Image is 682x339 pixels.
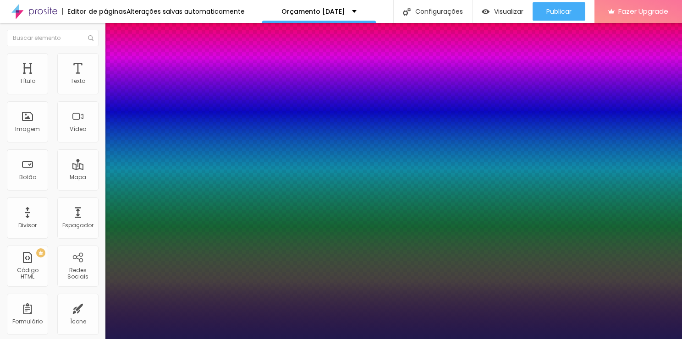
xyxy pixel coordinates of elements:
div: Botão [19,174,36,180]
button: Visualizar [473,2,533,21]
div: Editor de páginas [62,8,126,15]
span: Fazer Upgrade [618,7,668,15]
div: Código HTML [9,267,45,280]
div: Mapa [70,174,86,180]
div: Vídeo [70,126,86,132]
input: Buscar elemento [7,30,99,46]
span: Publicar [546,8,572,15]
div: Espaçador [62,222,93,229]
div: Texto [71,78,85,84]
div: Ícone [70,318,86,325]
div: Redes Sociais [60,267,96,280]
div: Alterações salvas automaticamente [126,8,245,15]
div: Formulário [12,318,43,325]
div: Divisor [18,222,37,229]
p: Orçamento [DATE] [281,8,345,15]
div: Título [20,78,35,84]
button: Publicar [533,2,585,21]
div: Imagem [15,126,40,132]
img: Icone [403,8,411,16]
img: Icone [88,35,93,41]
span: Visualizar [494,8,523,15]
img: view-1.svg [482,8,489,16]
